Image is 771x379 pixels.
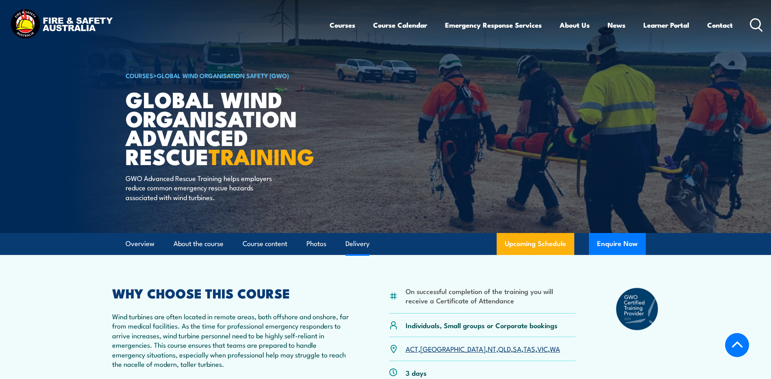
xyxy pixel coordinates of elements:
[126,173,274,202] p: GWO Advanced Rescue Training helps employers reduce common emergency rescue hazards associated wi...
[208,139,314,172] strong: TRAINING
[306,233,326,255] a: Photos
[643,14,689,36] a: Learner Portal
[373,14,427,36] a: Course Calendar
[498,344,511,353] a: QLD
[406,320,558,330] p: Individuals, Small groups or Corporate bookings
[345,233,369,255] a: Delivery
[608,14,625,36] a: News
[243,233,287,255] a: Course content
[406,344,560,353] p: , , , , , , ,
[126,89,326,166] h1: Global Wind Organisation Advanced Rescue
[112,311,350,368] p: Wind turbines are often located in remote areas, both offshore and onshore, far from medical faci...
[707,14,733,36] a: Contact
[537,344,548,353] a: VIC
[126,233,154,255] a: Overview
[126,71,153,80] a: COURSES
[615,287,659,331] img: GWO_badge_2025-a
[174,233,224,255] a: About the course
[513,344,521,353] a: SA
[488,344,496,353] a: NT
[560,14,590,36] a: About Us
[497,233,574,255] a: Upcoming Schedule
[330,14,355,36] a: Courses
[550,344,560,353] a: WA
[126,70,326,80] h6: >
[406,368,427,377] p: 3 days
[589,233,646,255] button: Enquire Now
[420,344,486,353] a: [GEOGRAPHIC_DATA]
[112,287,350,298] h2: WHY CHOOSE THIS COURSE
[157,71,289,80] a: Global Wind Organisation Safety (GWO)
[406,344,418,353] a: ACT
[445,14,542,36] a: Emergency Response Services
[523,344,535,353] a: TAS
[406,286,576,305] li: On successful completion of the training you will receive a Certificate of Attendance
